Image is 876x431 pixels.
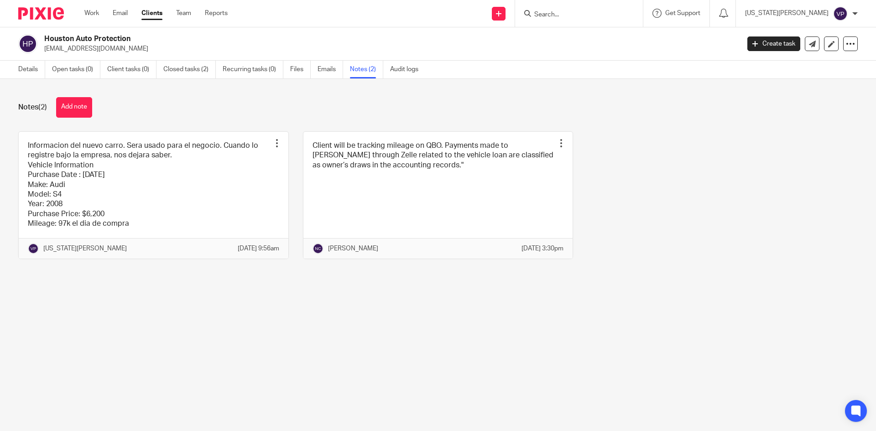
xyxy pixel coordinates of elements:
p: [DATE] 9:56am [238,244,279,253]
p: [PERSON_NAME] [328,244,378,253]
a: Recurring tasks (0) [223,61,283,78]
a: Audit logs [390,61,425,78]
a: Create task [747,36,800,51]
a: Details [18,61,45,78]
button: Add note [56,97,92,118]
img: svg%3E [28,243,39,254]
img: Pixie [18,7,64,20]
a: Open tasks (0) [52,61,100,78]
input: Search [533,11,615,19]
h1: Notes [18,103,47,112]
h2: Houston Auto Protection [44,34,596,44]
a: Clients [141,9,162,18]
a: Email [113,9,128,18]
img: svg%3E [833,6,848,21]
p: [DATE] 3:30pm [521,244,563,253]
span: (2) [38,104,47,111]
a: Client tasks (0) [107,61,156,78]
img: svg%3E [18,34,37,53]
p: [US_STATE][PERSON_NAME] [745,9,829,18]
a: Notes (2) [350,61,383,78]
a: Team [176,9,191,18]
a: Work [84,9,99,18]
a: Files [290,61,311,78]
img: svg%3E [313,243,323,254]
a: Reports [205,9,228,18]
p: [US_STATE][PERSON_NAME] [43,244,127,253]
p: [EMAIL_ADDRESS][DOMAIN_NAME] [44,44,734,53]
span: Get Support [665,10,700,16]
a: Emails [318,61,343,78]
a: Closed tasks (2) [163,61,216,78]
